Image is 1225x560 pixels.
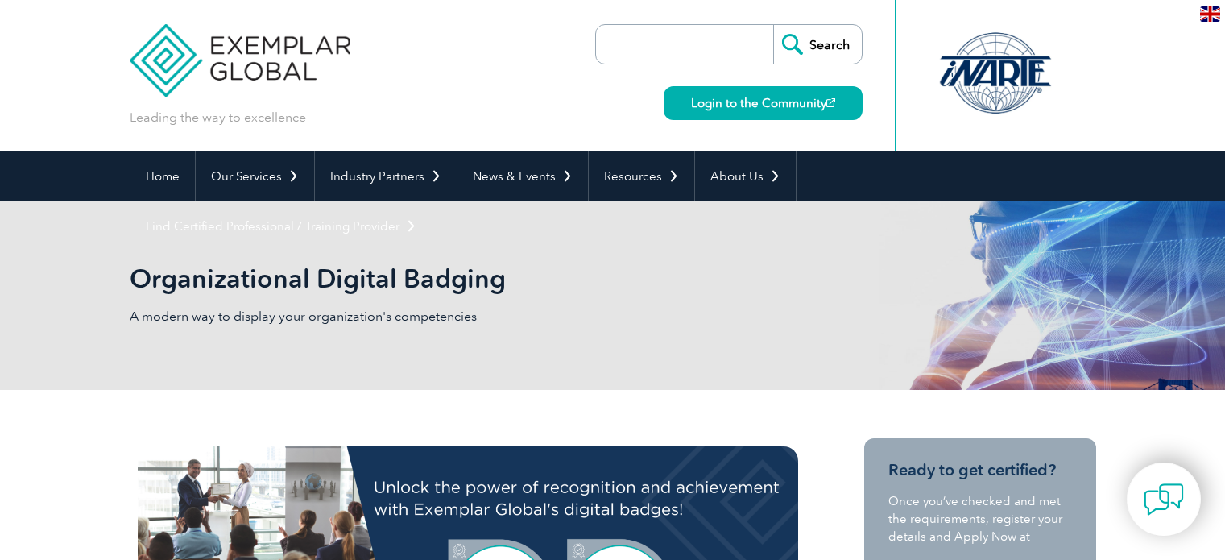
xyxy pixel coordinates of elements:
[695,151,796,201] a: About Us
[888,460,1072,480] h3: Ready to get certified?
[1200,6,1220,22] img: en
[589,151,694,201] a: Resources
[130,151,195,201] a: Home
[826,98,835,107] img: open_square.png
[457,151,588,201] a: News & Events
[130,109,306,127] p: Leading the way to excellence
[130,266,806,292] h2: Organizational Digital Badging
[196,151,314,201] a: Our Services
[130,201,432,251] a: Find Certified Professional / Training Provider
[664,86,863,120] a: Login to the Community
[130,308,613,326] p: A modern way to display your organization's competencies
[888,492,1072,545] p: Once you’ve checked and met the requirements, register your details and Apply Now at
[1144,479,1184,520] img: contact-chat.png
[315,151,457,201] a: Industry Partners
[773,25,862,64] input: Search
